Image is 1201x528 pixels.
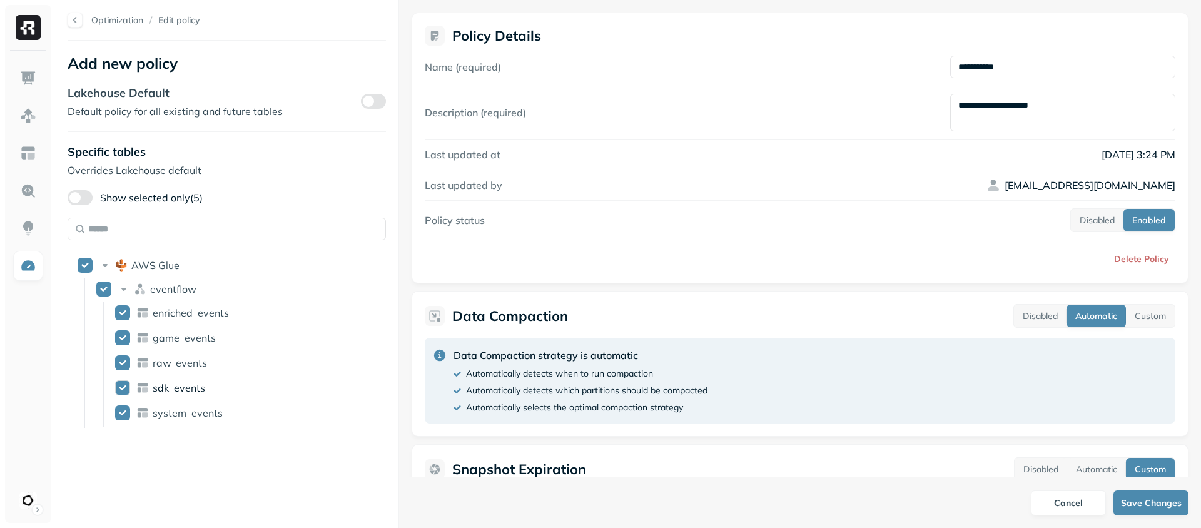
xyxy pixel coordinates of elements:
button: Disabled [1071,209,1123,231]
div: game_eventsgame_events [110,328,342,348]
p: [EMAIL_ADDRESS][DOMAIN_NAME] [1005,178,1175,193]
label: Description (required) [425,106,526,119]
img: Ludeo [19,492,37,509]
button: Custom [1126,305,1175,327]
button: Disabled [1015,458,1067,480]
p: Data Compaction strategy is automatic [454,348,707,363]
img: Insights [20,220,36,236]
p: Add new policy [68,53,386,73]
button: Disabled [1014,305,1067,327]
img: Ryft [16,15,41,40]
div: sdk_eventssdk_events [110,378,342,398]
button: Save Changes [1113,490,1188,515]
button: eventflow [96,282,111,297]
p: Specific tables [68,145,386,159]
p: Default policy for all existing and future tables [68,104,283,119]
p: Snapshot Expiration [452,460,586,478]
button: Automatic [1067,458,1126,480]
label: Show selected only (5) [68,190,203,205]
p: Overrides Lakehouse default [68,163,386,178]
button: raw_events [115,355,130,370]
img: Assets [20,108,36,124]
span: Edit policy [158,14,200,26]
p: Data Compaction [452,307,568,325]
p: enriched_events [153,307,229,319]
p: AWS Glue [131,259,180,272]
p: Optimization [91,14,143,26]
img: Asset Explorer [20,145,36,161]
p: Automatically detects which partitions should be compacted [466,385,707,397]
label: Last updated at [425,148,500,161]
div: enriched_eventsenriched_events [110,303,342,323]
button: Custom [1126,458,1175,480]
p: [DATE] 3:24 PM [950,147,1175,162]
button: game_events [115,330,130,345]
button: system_events [115,405,130,420]
p: sdk_events [153,382,205,394]
p: / [149,14,152,26]
div: raw_eventsraw_events [110,353,342,373]
p: Lakehouse Default [68,86,283,100]
label: Name (required) [425,61,501,73]
p: system_events [153,407,223,419]
img: Dashboard [20,70,36,86]
button: Show selected only(5) [68,190,93,205]
img: Query Explorer [20,183,36,199]
nav: breadcrumb [91,14,200,26]
p: Automatically detects when to run compaction [466,368,653,380]
p: eventflow [150,283,196,295]
button: Enabled [1123,209,1175,231]
button: Automatic [1067,305,1126,327]
p: raw_events [153,357,207,369]
p: Automatically selects the optimal compaction strategy [466,402,683,414]
label: Policy status [425,214,485,226]
button: AWS Glue [78,258,93,273]
img: Optimization [20,258,36,274]
button: sdk_events [115,380,130,395]
p: game_events [153,332,216,344]
button: Cancel [1031,490,1106,515]
button: enriched_events [115,305,130,320]
div: AWS GlueAWS Glue [73,255,344,275]
div: eventfloweventflow [91,279,342,299]
label: Last updated by [425,179,502,191]
div: system_eventssystem_events [110,403,342,423]
button: Delete Policy [1104,248,1175,270]
p: Policy Details [452,27,541,44]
